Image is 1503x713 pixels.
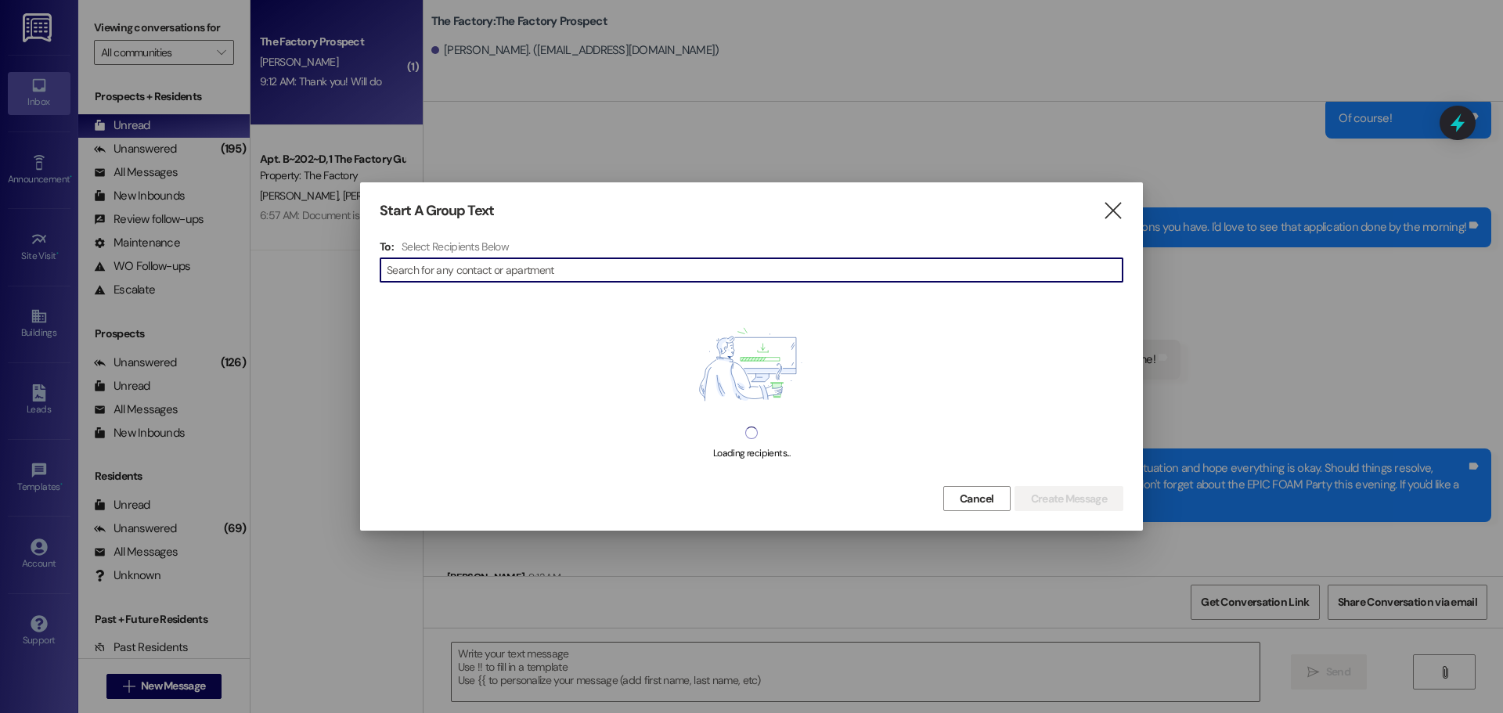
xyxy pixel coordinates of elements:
[713,445,790,462] div: Loading recipients...
[943,486,1011,511] button: Cancel
[380,239,394,254] h3: To:
[1031,491,1107,507] span: Create Message
[402,239,509,254] h4: Select Recipients Below
[387,259,1123,281] input: Search for any contact or apartment
[1015,486,1123,511] button: Create Message
[380,202,494,220] h3: Start A Group Text
[960,491,994,507] span: Cancel
[1102,203,1123,219] i: 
